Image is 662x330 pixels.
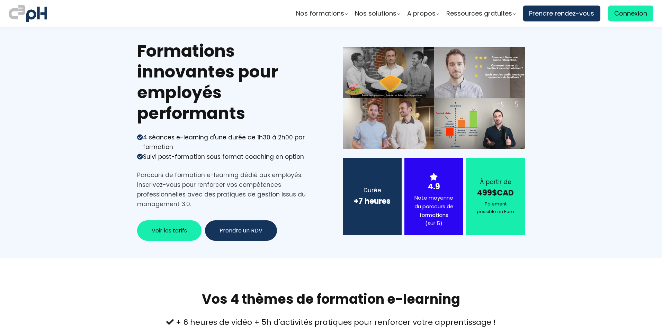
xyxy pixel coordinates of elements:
[413,219,455,228] div: (sur 5)
[137,41,319,124] h1: Formations innovantes pour employés performants
[296,8,344,19] span: Nos formations
[608,6,653,21] a: Connexion
[9,3,47,24] img: logo C3PH
[446,8,512,19] span: Ressources gratuites
[143,132,319,152] div: 4 séances e-learning d'une durée de 1h30 à 2h00 par formation
[413,194,455,228] div: Note moyenne du parcours de formations
[137,170,319,209] div: Parcours de formation e-learning dédié aux employés. Inscrivez-vous pour renforcer vos compétence...
[152,226,187,235] span: Voir les tarifs
[351,185,393,195] div: Durée
[523,6,600,21] a: Prendre rendez-vous
[428,181,440,192] strong: 4.9
[529,8,594,19] span: Prendre rendez-vous
[205,220,277,241] button: Prendre un RDV
[137,220,202,241] button: Voir les tarifs
[220,226,262,235] span: Prendre un RDV
[614,8,647,19] span: Connexion
[407,8,436,19] span: A propos
[137,316,525,328] div: + 6 heures de vidéo + 5h d'activités pratiques pour renforcer votre apprentissage !
[477,187,514,198] strong: 499$CAD
[137,291,525,308] h1: Vos 4 thèmes de formation e-learning
[475,177,516,187] div: À partir de
[475,200,516,216] div: Paiement possible en Euro
[355,8,396,19] span: Nos solutions
[354,196,391,207] b: +7 heures
[143,152,304,162] div: Suivi post-formation sous format coaching en option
